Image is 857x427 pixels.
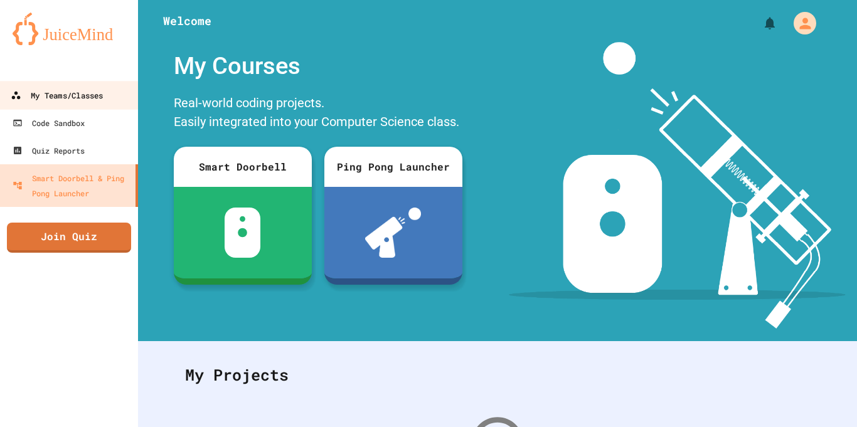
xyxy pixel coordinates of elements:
[13,115,85,130] div: Code Sandbox
[11,88,103,103] div: My Teams/Classes
[174,147,312,187] div: Smart Doorbell
[7,223,131,253] a: Join Quiz
[509,42,845,329] img: banner-image-my-projects.png
[780,9,819,38] div: My Account
[739,13,780,34] div: My Notifications
[13,171,130,201] div: Smart Doorbell & Ping Pong Launcher
[168,42,469,90] div: My Courses
[168,90,469,137] div: Real-world coding projects. Easily integrated into your Computer Science class.
[324,147,462,187] div: Ping Pong Launcher
[225,208,260,258] img: sdb-white.svg
[13,143,85,158] div: Quiz Reports
[13,13,125,45] img: logo-orange.svg
[365,208,421,258] img: ppl-with-ball.png
[173,351,822,399] div: My Projects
